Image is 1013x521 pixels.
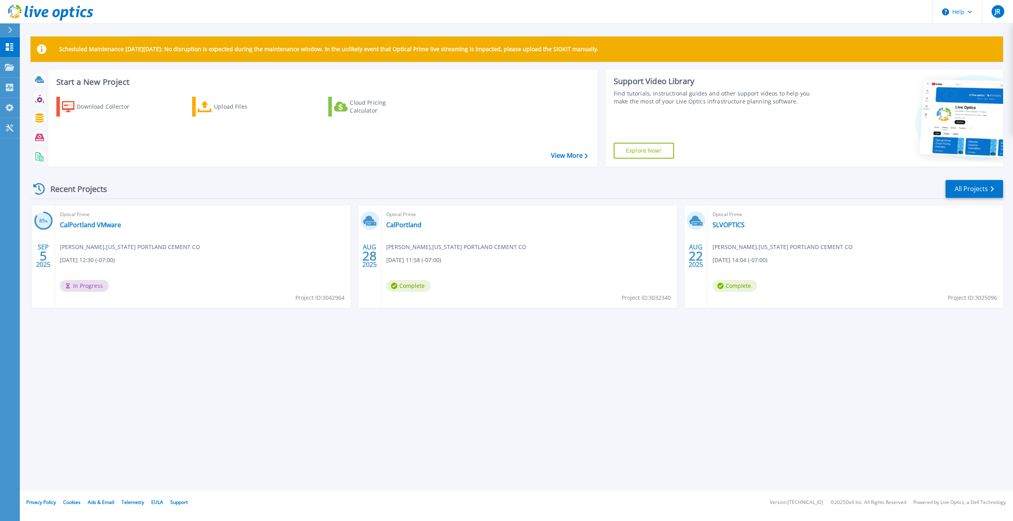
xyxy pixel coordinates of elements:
[121,499,144,506] a: Telemetry
[56,97,145,117] a: Download Collector
[59,46,599,52] p: Scheduled Maintenance [DATE][DATE]: No disruption is expected during the maintenance window. In t...
[386,256,441,264] span: [DATE] 11:58 (-07:00)
[770,500,823,505] li: Version: [TECHNICAL_ID]
[830,500,906,505] li: © 2025 Dell Inc. All Rights Reserved
[713,256,767,264] span: [DATE] 14:04 (-07:00)
[60,221,121,229] a: CalPortland VMware
[26,499,56,506] a: Privacy Policy
[295,293,345,302] span: Project ID: 3042964
[386,243,526,251] span: [PERSON_NAME] , [US_STATE] PORTLAND CEMENT CO
[386,210,672,219] span: Optical Prime
[350,99,413,115] div: Cloud Pricing Calculator
[713,221,745,229] a: SLVOPTICS
[946,180,1003,198] a: All Projects
[713,210,998,219] span: Optical Prime
[689,253,703,259] span: 22
[192,97,281,117] a: Upload Files
[913,500,1006,505] li: Powered by Live Optics, a Dell Technology
[88,499,114,506] a: Ads & Email
[77,99,140,115] div: Download Collector
[60,210,346,219] span: Optical Prime
[362,241,377,270] div: AUG 2025
[36,241,51,270] div: SEP 2025
[688,241,703,270] div: AUG 2025
[60,243,200,251] span: [PERSON_NAME] , [US_STATE] PORTLAND CEMENT CO
[63,499,81,506] a: Cookies
[948,293,997,302] span: Project ID: 3025096
[386,221,422,229] a: CalPortland
[170,499,188,506] a: Support
[31,179,118,199] div: Recent Projects
[614,76,819,86] div: Support Video Library
[328,97,417,117] a: Cloud Pricing Calculator
[60,256,115,264] span: [DATE] 12:30 (-07:00)
[214,99,277,115] div: Upload Files
[386,280,431,292] span: Complete
[34,216,53,226] h3: 85
[45,219,48,223] span: %
[713,280,757,292] span: Complete
[60,280,109,292] span: In Progress
[56,78,587,86] h3: Start a New Project
[995,8,1000,15] span: JR
[622,293,671,302] span: Project ID: 3032340
[40,253,47,259] span: 5
[614,90,819,105] div: Find tutorials, instructional guides and other support videos to help you make the most of your L...
[551,152,588,159] a: View More
[713,243,853,251] span: [PERSON_NAME] , [US_STATE] PORTLAND CEMENT CO
[614,143,674,159] a: Explore Now!
[151,499,163,506] a: EULA
[362,253,377,259] span: 28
